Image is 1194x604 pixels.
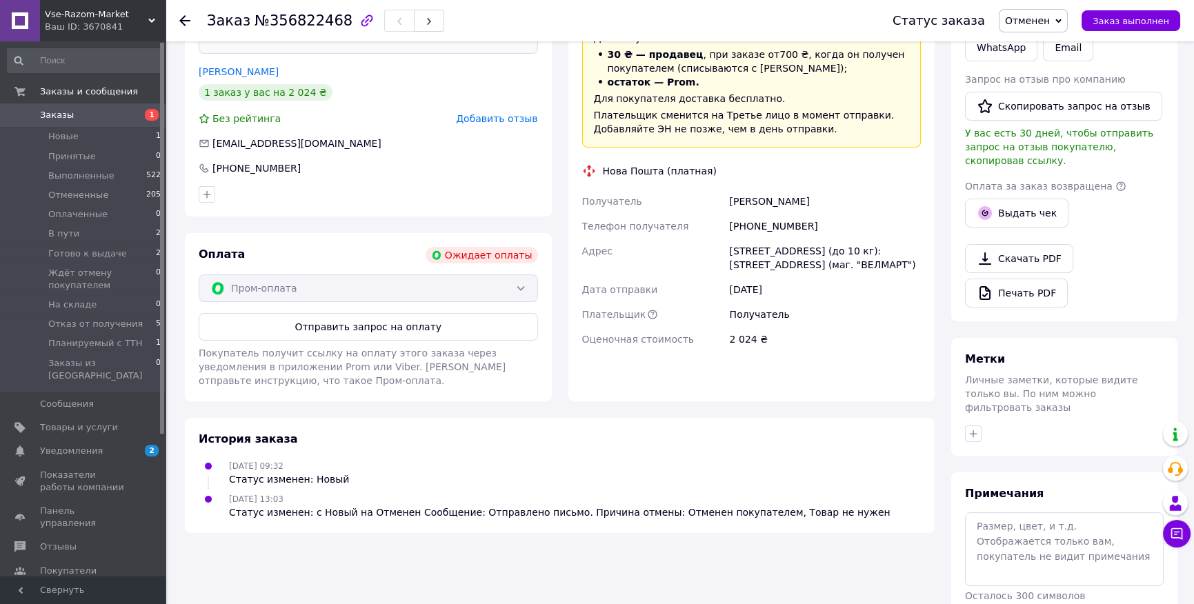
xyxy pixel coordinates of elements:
[727,189,924,214] div: [PERSON_NAME]
[48,267,156,292] span: Ждёт отмену покупателем
[965,374,1138,413] span: Личные заметки, которые видите только вы. По ним можно фильтровать заказы
[146,189,161,201] span: 205
[40,505,128,530] span: Панель управления
[179,14,190,28] div: Вернуться назад
[727,302,924,327] div: Получатель
[965,199,1068,228] button: Выдать чек
[199,348,506,386] span: Покупатель получит ссылку на оплату этого заказа через уведомления в приложении Prom или Viber. [...
[199,432,298,445] span: История заказа
[965,128,1153,166] span: У вас есть 30 дней, чтобы отправить запрос на отзыв покупателю, скопировав ссылку.
[40,565,97,577] span: Покупатели
[156,299,161,311] span: 0
[48,337,143,350] span: Планируемый с ТТН
[456,113,537,124] span: Добавить отзыв
[599,164,720,178] div: Нова Пошта (платная)
[965,92,1162,121] button: Скопировать запрос на отзыв
[156,130,161,143] span: 1
[48,208,108,221] span: Оплаченные
[727,277,924,302] div: [DATE]
[229,472,349,486] div: Статус изменен: Новый
[145,109,159,121] span: 1
[48,189,108,201] span: Отмененные
[207,12,250,29] span: Заказ
[594,108,910,136] div: Плательщик сменится на Третье лицо в момент отправки. Добавляйте ЭН не позже, чем в день отправки.
[582,221,689,232] span: Телефон получателя
[156,150,161,163] span: 0
[45,21,166,33] div: Ваш ID: 3670841
[229,494,283,504] span: [DATE] 13:03
[965,244,1073,273] a: Скачать PDF
[156,208,161,221] span: 0
[1043,34,1093,61] button: Email
[156,248,161,260] span: 2
[40,85,138,98] span: Заказы и сообщения
[965,590,1085,601] span: Осталось 300 символов
[211,161,302,175] div: [PHONE_NUMBER]
[199,313,538,341] button: Отправить запрос на оплату
[145,445,159,456] span: 2
[965,34,1037,61] a: WhatsApp
[965,74,1126,85] span: Запрос на отзыв про компанию
[7,48,162,73] input: Поиск
[1082,10,1180,31] button: Заказ выполнен
[255,12,352,29] span: №356822468
[965,181,1113,192] span: Оплата за заказ возвращена
[48,357,156,382] span: Заказы из [GEOGRAPHIC_DATA]
[582,309,646,320] span: Плательщик
[40,541,77,553] span: Отзывы
[48,299,97,311] span: На складе
[48,248,127,260] span: Готово к выдаче
[608,77,699,88] span: остаток — Prom.
[608,49,704,60] span: 30 ₴ — продавец
[45,8,148,21] span: Vse-Razom-Market
[48,150,96,163] span: Принятые
[156,228,161,240] span: 2
[40,469,128,494] span: Показатели работы компании
[1163,520,1191,547] button: Чат с покупателем
[199,66,279,77] a: [PERSON_NAME]
[582,196,642,207] span: Получатель
[727,327,924,352] div: 2 024 ₴
[727,214,924,239] div: [PHONE_NUMBER]
[1005,15,1050,26] span: Отменен
[582,334,695,345] span: Оценочная стоимость
[40,445,103,457] span: Уведомления
[965,279,1068,308] a: Печать PDF
[212,113,281,124] span: Без рейтинга
[965,352,1005,365] span: Метки
[229,505,890,519] div: Статус изменен: с Новый на Отменен Сообщение: Отправлено письмо. Причина отмены: Отменен покупате...
[594,92,910,105] div: Для покупателя доставка бесплатно.
[40,398,94,410] span: Сообщения
[40,421,118,434] span: Товары и услуги
[594,48,910,75] li: , при заказе от 700 ₴ , когда он получен покупателем (списываются с [PERSON_NAME]);
[965,487,1044,500] span: Примечания
[146,170,161,182] span: 522
[582,284,658,295] span: Дата отправки
[156,267,161,292] span: 0
[48,170,115,182] span: Выполненные
[727,239,924,277] div: [STREET_ADDRESS] (до 10 кг): [STREET_ADDRESS] (маг. "ВЕЛМАРТ")
[156,357,161,382] span: 0
[48,228,79,240] span: В пути
[229,461,283,471] span: [DATE] 09:32
[40,109,74,121] span: Заказы
[48,130,79,143] span: Новые
[199,248,245,261] span: Оплата
[582,245,613,256] span: Адрес
[199,84,332,101] div: 1 заказ у вас на 2 024 ₴
[48,318,143,330] span: Отказ от получения
[156,318,161,330] span: 5
[156,337,161,350] span: 1
[1093,16,1169,26] span: Заказ выполнен
[212,138,381,149] span: [EMAIL_ADDRESS][DOMAIN_NAME]
[893,14,985,28] div: Статус заказа
[426,247,538,263] div: Ожидает оплаты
